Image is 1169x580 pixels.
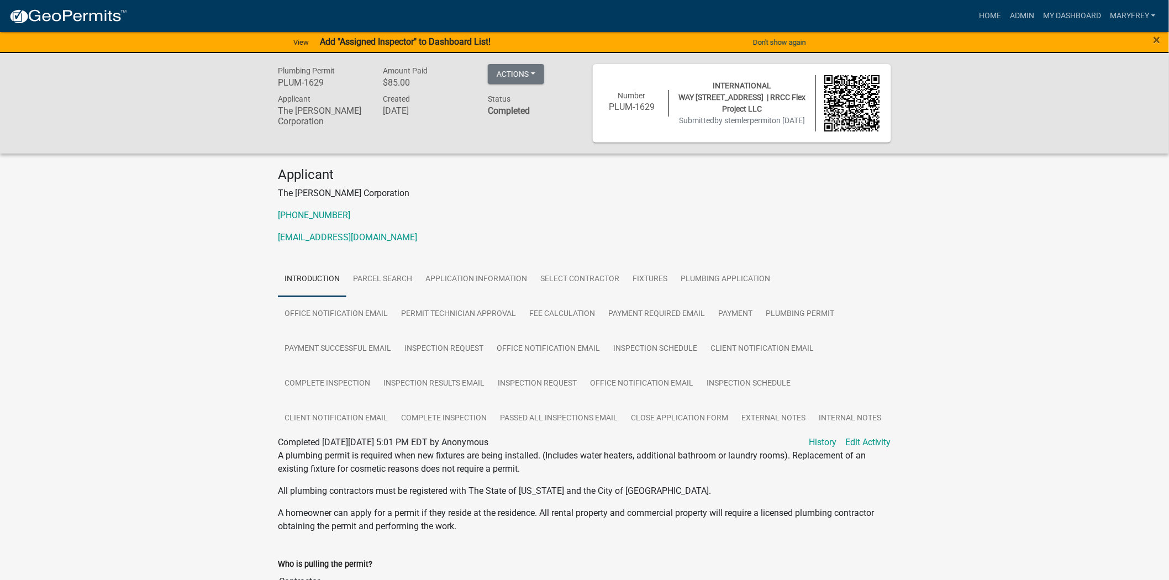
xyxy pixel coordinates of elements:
[845,436,891,449] a: Edit Activity
[278,401,394,436] a: Client Notification Email
[377,366,491,402] a: Inspection Results Email
[278,106,366,126] h6: The [PERSON_NAME] Corporation
[714,116,772,125] span: by stemlerpermit
[1154,32,1161,48] span: ×
[759,297,841,332] a: Plumbing Permit
[679,116,805,125] span: Submitted on [DATE]
[704,331,820,367] a: Client Notification Email
[278,232,417,242] a: [EMAIL_ADDRESS][DOMAIN_NAME]
[1105,6,1160,27] a: MaryFrey
[534,262,626,297] a: Select contractor
[320,36,491,47] strong: Add "Assigned Inspector" to Dashboard List!
[493,401,624,436] a: Passed All Inspections Email
[488,106,530,116] strong: Completed
[678,81,805,113] span: INTERNATIONAL WAY [STREET_ADDRESS] | RRCC Flex Project LLC
[1039,6,1105,27] a: My Dashboard
[278,331,398,367] a: Payment Successful Email
[488,94,510,103] span: Status
[278,484,891,498] p: All plumbing contractors must be registered with The State of [US_STATE] and the City of [GEOGRAP...
[278,437,488,447] span: Completed [DATE][DATE] 5:01 PM EDT by Anonymous
[278,449,891,476] p: A plumbing permit is required when new fixtures are being installed. (Includes water heaters, add...
[490,331,607,367] a: Office Notification Email
[278,366,377,402] a: Complete Inspection
[824,75,881,131] img: QR code
[278,77,366,88] h6: PLUM-1629
[278,561,372,568] label: Who is pulling the permit?
[278,167,891,183] h4: Applicant
[749,33,810,51] button: Don't show again
[491,366,583,402] a: Inspection Request
[583,366,700,402] a: Office Notification Email
[278,94,310,103] span: Applicant
[398,331,490,367] a: Inspection Request
[1154,33,1161,46] button: Close
[618,91,646,100] span: Number
[812,401,888,436] a: Internal Notes
[278,262,346,297] a: Introduction
[626,262,674,297] a: Fixtures
[419,262,534,297] a: Application Information
[346,262,419,297] a: Parcel search
[700,366,797,402] a: Inspection Schedule
[278,187,891,200] p: The [PERSON_NAME] Corporation
[607,331,704,367] a: Inspection Schedule
[624,401,735,436] a: Close Application Form
[602,297,712,332] a: Payment Required Email
[383,77,471,88] h6: $85.00
[278,210,350,220] a: [PHONE_NUMBER]
[975,6,1005,27] a: Home
[523,297,602,332] a: Fee Calculation
[809,436,836,449] a: History
[735,401,812,436] a: External Notes
[278,507,891,533] p: A homeowner can apply for a permit if they reside at the residence. All rental property and comme...
[278,66,335,75] span: Plumbing Permit
[383,106,471,116] h6: [DATE]
[394,297,523,332] a: Permit Technician Approval
[674,262,777,297] a: Plumbing Application
[604,102,660,112] h6: PLUM-1629
[383,94,410,103] span: Created
[278,297,394,332] a: Office Notification Email
[712,297,759,332] a: Payment
[394,401,493,436] a: Complete Inspection
[488,64,544,84] button: Actions
[383,66,428,75] span: Amount Paid
[1005,6,1039,27] a: Admin
[289,33,313,51] a: View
